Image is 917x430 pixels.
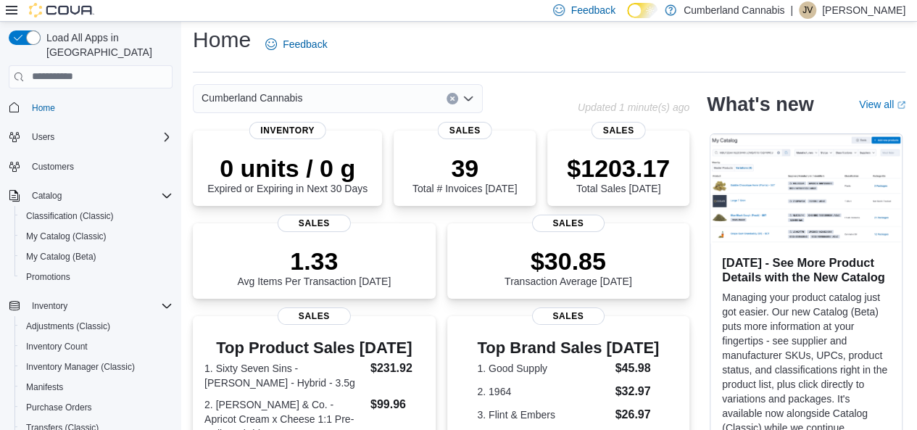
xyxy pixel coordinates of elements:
button: My Catalog (Classic) [14,226,178,247]
span: Sales [592,122,646,139]
p: Cumberland Cannabis [684,1,784,19]
div: Transaction Average [DATE] [505,247,632,287]
div: Total # Invoices [DATE] [412,154,517,194]
a: Purchase Orders [20,399,98,416]
span: Inventory Count [26,341,88,352]
dt: 1. Good Supply [477,361,609,376]
img: Cova [29,3,94,17]
button: Adjustments (Classic) [14,316,178,336]
span: Promotions [26,271,70,283]
span: My Catalog (Beta) [26,251,96,262]
span: Customers [26,157,173,175]
span: Inventory [32,300,67,312]
dd: $26.97 [615,406,659,423]
span: Home [26,99,173,117]
span: My Catalog (Beta) [20,248,173,265]
span: Sales [532,215,605,232]
div: Avg Items Per Transaction [DATE] [237,247,391,287]
span: Manifests [20,379,173,396]
button: Promotions [14,267,178,287]
p: [PERSON_NAME] [822,1,905,19]
dt: 1. Sixty Seven Sins - [PERSON_NAME] - Hybrid - 3.5g [204,361,365,390]
span: Feedback [570,3,615,17]
a: My Catalog (Beta) [20,248,102,265]
button: My Catalog (Beta) [14,247,178,267]
span: Sales [278,307,350,325]
span: Classification (Classic) [26,210,114,222]
button: Open list of options [462,93,474,104]
button: Classification (Classic) [14,206,178,226]
span: Inventory [249,122,326,139]
span: Inventory [26,297,173,315]
span: Promotions [20,268,173,286]
button: Clear input [447,93,458,104]
span: Feedback [283,37,327,51]
button: Home [3,97,178,118]
span: Load All Apps in [GEOGRAPHIC_DATA] [41,30,173,59]
p: 39 [412,154,517,183]
p: $30.85 [505,247,632,276]
span: Inventory Manager (Classic) [20,358,173,376]
h1: Home [193,25,251,54]
span: Manifests [26,381,63,393]
button: Inventory [3,296,178,316]
dt: 2. 1964 [477,384,609,399]
a: Classification (Classic) [20,207,120,225]
p: $1203.17 [567,154,670,183]
span: Sales [278,215,350,232]
a: Manifests [20,379,69,396]
p: 1.33 [237,247,391,276]
span: JV [802,1,813,19]
button: Users [3,127,178,147]
button: Customers [3,156,178,177]
dd: $45.98 [615,360,659,377]
span: Classification (Classic) [20,207,173,225]
span: My Catalog (Classic) [26,231,107,242]
h3: Top Product Sales [DATE] [204,339,424,357]
a: Inventory Manager (Classic) [20,358,141,376]
a: Home [26,99,61,117]
a: View allExternal link [859,99,905,110]
a: Adjustments (Classic) [20,318,116,335]
span: Customers [32,161,74,173]
button: Manifests [14,377,178,397]
p: 0 units / 0 g [207,154,368,183]
dd: $32.97 [615,383,659,400]
button: Catalog [3,186,178,206]
span: My Catalog (Classic) [20,228,173,245]
a: Inventory Count [20,338,94,355]
span: Inventory Manager (Classic) [26,361,135,373]
span: Sales [438,122,492,139]
span: Adjustments (Classic) [26,321,110,332]
button: Users [26,128,60,146]
input: Dark Mode [627,3,657,18]
h3: Top Brand Sales [DATE] [477,339,659,357]
span: Home [32,102,55,114]
button: Purchase Orders [14,397,178,418]
span: Users [26,128,173,146]
span: Cumberland Cannabis [202,89,302,107]
div: Expired or Expiring in Next 30 Days [207,154,368,194]
span: Catalog [26,187,173,204]
dd: $231.92 [370,360,424,377]
div: Justin Valvasori [799,1,816,19]
dt: 3. Flint & Embers [477,408,609,422]
a: Feedback [260,30,333,59]
span: Purchase Orders [26,402,92,413]
div: Total Sales [DATE] [567,154,670,194]
dd: $99.96 [370,396,424,413]
p: | [790,1,793,19]
span: Purchase Orders [20,399,173,416]
span: Sales [532,307,605,325]
h3: [DATE] - See More Product Details with the New Catalog [722,255,890,284]
span: Users [32,131,54,143]
a: Promotions [20,268,76,286]
button: Inventory Manager (Classic) [14,357,178,377]
button: Inventory [26,297,73,315]
h2: What's new [707,93,813,116]
button: Catalog [26,187,67,204]
span: Catalog [32,190,62,202]
svg: External link [897,101,905,109]
span: Dark Mode [627,18,628,19]
span: Inventory Count [20,338,173,355]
